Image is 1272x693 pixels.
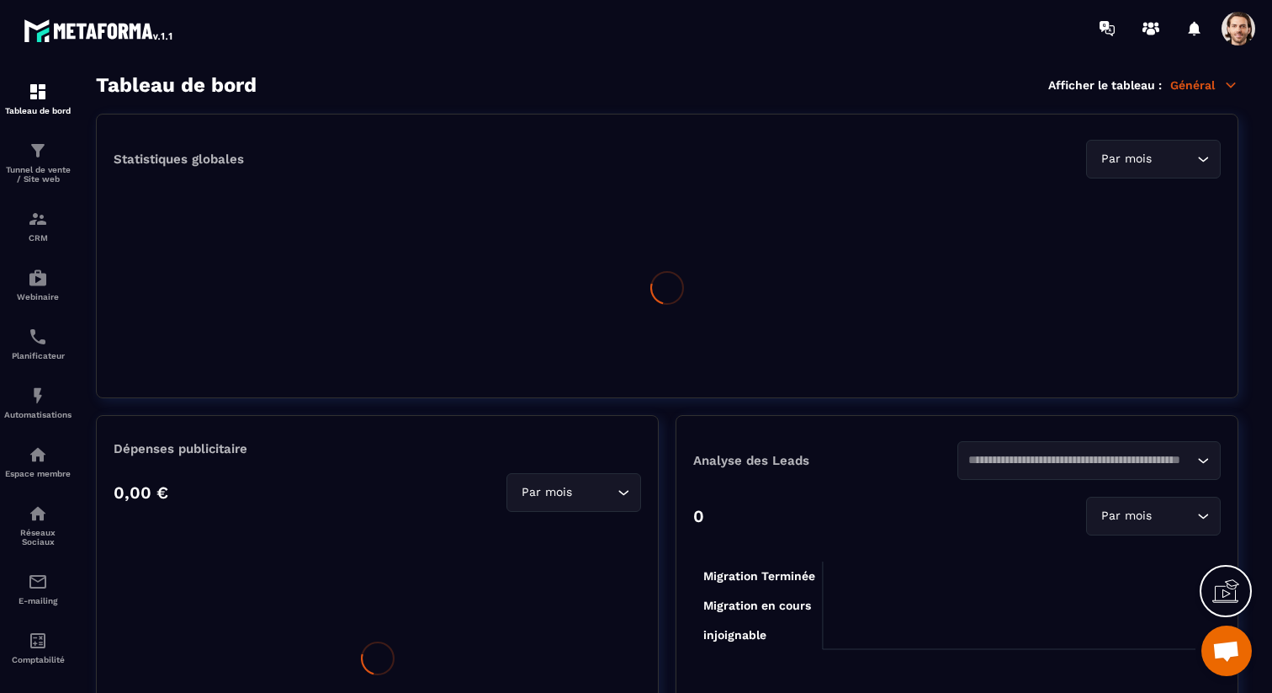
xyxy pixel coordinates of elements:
input: Search for option [968,451,1194,470]
a: automationsautomationsAutomatisations [4,373,72,432]
h3: Tableau de bord [96,73,257,97]
p: Analyse des Leads [693,453,957,468]
p: 0,00 € [114,482,168,503]
img: social-network [28,504,48,524]
span: Par mois [1097,150,1155,168]
a: emailemailE-mailing [4,559,72,618]
p: Planificateur [4,351,72,360]
span: Par mois [1097,507,1155,525]
p: Comptabilité [4,655,72,664]
img: automations [28,268,48,288]
input: Search for option [1155,150,1193,168]
tspan: Migration Terminée [703,569,815,584]
p: Réseaux Sociaux [4,528,72,546]
p: Tunnel de vente / Site web [4,165,72,184]
img: formation [28,141,48,161]
p: 0 [693,506,704,526]
a: schedulerschedulerPlanificateur [4,314,72,373]
p: Automatisations [4,410,72,419]
input: Search for option [575,483,613,502]
a: formationformationTunnel de vente / Site web [4,128,72,196]
img: scheduler [28,327,48,347]
a: formationformationCRM [4,196,72,255]
img: automations [28,386,48,406]
a: social-networksocial-networkRéseaux Sociaux [4,491,72,559]
a: automationsautomationsEspace membre [4,432,72,491]
p: Espace membre [4,469,72,478]
img: automations [28,445,48,465]
input: Search for option [1155,507,1193,525]
p: Statistiques globales [114,152,244,167]
div: Search for option [506,473,641,512]
p: CRM [4,233,72,243]
div: Search for option [1086,497,1221,536]
img: email [28,572,48,592]
p: Tableau de bord [4,106,72,115]
img: accountant [28,631,48,651]
a: Ouvrir le chat [1201,626,1252,676]
img: formation [28,82,48,102]
a: formationformationTableau de bord [4,69,72,128]
p: Afficher le tableau : [1048,78,1162,92]
img: logo [24,15,175,45]
p: Webinaire [4,292,72,301]
tspan: Migration en cours [703,599,811,613]
a: accountantaccountantComptabilité [4,618,72,677]
div: Search for option [1086,140,1221,179]
img: formation [28,209,48,229]
p: Général [1170,77,1238,93]
a: automationsautomationsWebinaire [4,255,72,314]
span: Par mois [517,483,575,502]
div: Search for option [957,441,1222,480]
p: E-mailing [4,596,72,605]
tspan: injoignable [703,628,766,642]
p: Dépenses publicitaire [114,441,641,456]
